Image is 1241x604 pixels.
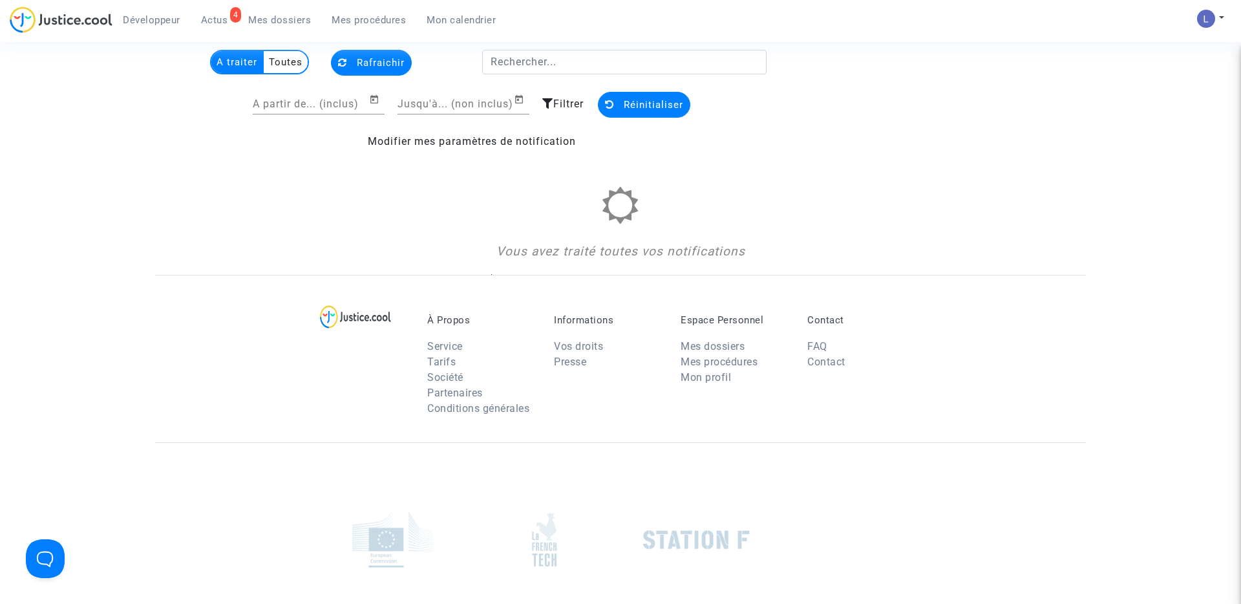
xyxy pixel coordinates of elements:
[681,371,731,383] a: Mon profil
[321,10,416,30] a: Mes procédures
[427,356,456,368] a: Tarifs
[427,371,463,383] a: Société
[427,314,535,326] p: À Propos
[264,51,308,73] multi-toggle-item: Toutes
[123,14,180,26] span: Développeur
[681,356,758,368] a: Mes procédures
[553,98,584,110] span: Filtrer
[427,402,529,415] a: Conditions générales
[357,57,405,69] span: Rafraichir
[191,10,239,30] a: 4Actus
[26,539,65,578] iframe: Help Scout Beacon - Open
[532,512,557,567] img: french_tech.png
[320,305,392,329] img: logo-lg.svg
[514,92,529,107] button: Open calendar
[681,340,745,352] a: Mes dossiers
[554,340,603,352] a: Vos droits
[807,340,827,352] a: FAQ
[427,340,463,352] a: Service
[643,530,750,550] img: stationf.png
[807,356,845,368] a: Contact
[368,135,576,147] a: Modifier mes paramètres de notification
[326,243,915,261] div: Vous avez traité toutes vos notifications
[416,10,506,30] a: Mon calendrier
[112,10,191,30] a: Développeur
[332,14,406,26] span: Mes procédures
[554,314,661,326] p: Informations
[554,356,586,368] a: Presse
[211,51,264,73] multi-toggle-item: A traiter
[807,314,915,326] p: Contact
[598,92,690,118] button: Réinitialiser
[331,50,412,76] button: Rafraichir
[369,92,385,107] button: Open calendar
[624,99,683,111] span: Réinitialiser
[427,387,483,399] a: Partenaires
[230,7,242,23] div: 4
[10,6,112,33] img: jc-logo.svg
[352,512,433,568] img: europe_commision.png
[482,50,767,74] input: Rechercher...
[427,14,496,26] span: Mon calendrier
[681,314,788,326] p: Espace Personnel
[238,10,321,30] a: Mes dossiers
[248,14,311,26] span: Mes dossiers
[201,14,228,26] span: Actus
[1197,10,1215,28] img: AATXAJzI13CaqkJmx-MOQUbNyDE09GJ9dorwRvFSQZdH=s96-c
